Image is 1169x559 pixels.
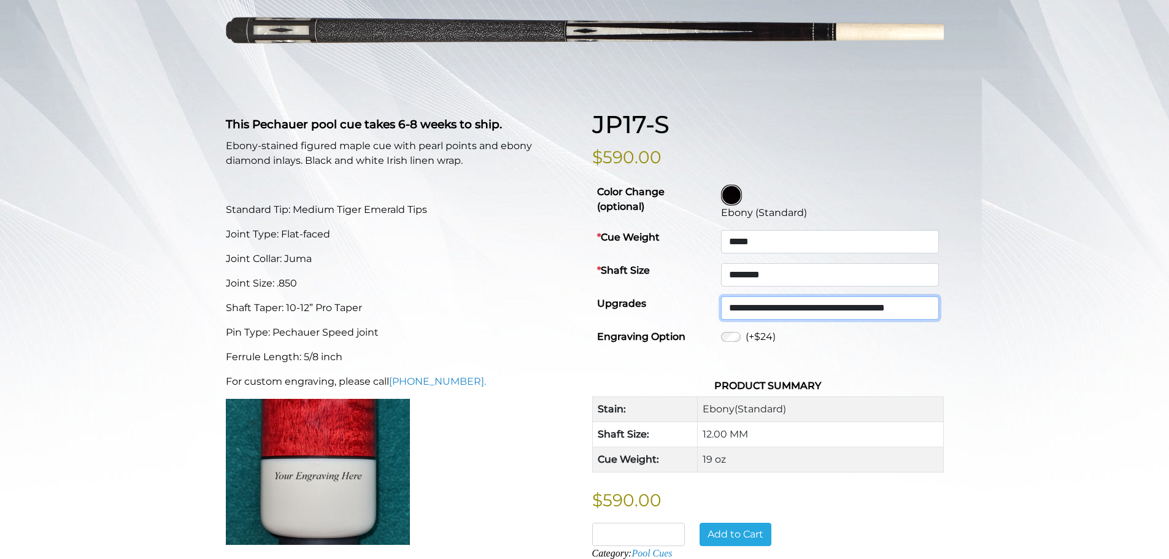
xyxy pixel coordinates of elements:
[598,453,659,465] strong: Cue Weight:
[226,227,577,242] p: Joint Type: Flat-faced
[226,252,577,266] p: Joint Collar: Juma
[598,403,626,415] strong: Stain:
[592,548,673,558] span: Category:
[592,147,662,168] bdi: $590.00
[735,403,786,415] span: (Standard)
[700,523,771,546] button: Add to Cart
[597,331,685,342] strong: Engraving Option
[746,330,776,344] label: (+$24)
[698,397,943,422] td: Ebony
[592,490,662,511] bdi: $590.00
[226,350,577,364] p: Ferrule Length: 5/8 inch
[597,264,650,276] strong: Shaft Size
[598,428,649,440] strong: Shaft Size:
[226,301,577,315] p: Shaft Taper: 10-12” Pro Taper
[226,325,577,340] p: Pin Type: Pechauer Speed joint
[226,117,502,131] strong: This Pechauer pool cue takes 6-8 weeks to ship.
[226,202,577,217] p: Standard Tip: Medium Tiger Emerald Tips
[592,110,944,139] h1: JP17-S
[698,422,943,447] td: 12.00 MM
[631,548,672,558] a: Pool Cues
[698,447,943,472] td: 19 oz
[226,139,577,168] p: Ebony-stained figured maple cue with pearl points and ebony diamond inlays. Black and white Irish...
[714,380,821,391] strong: Product Summary
[389,376,486,387] a: [PHONE_NUMBER].
[597,186,665,212] strong: Color Change (optional)
[226,276,577,291] p: Joint Size: .850
[722,186,741,204] img: Ebony
[597,231,660,243] strong: Cue Weight
[721,206,938,220] div: Ebony (Standard)
[226,374,577,389] p: For custom engraving, please call
[597,298,646,309] strong: Upgrades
